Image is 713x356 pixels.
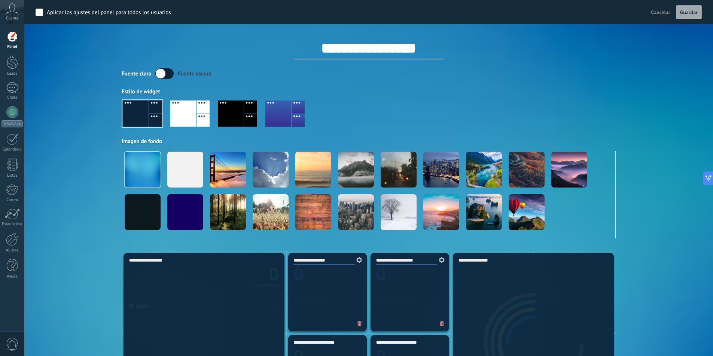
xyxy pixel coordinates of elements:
[122,88,616,95] div: Estilo de widget
[1,222,23,227] div: Estadísticas
[1,95,23,100] div: Chats
[1,198,23,202] div: Correo
[1,120,23,127] div: WhatsApp
[651,9,670,16] span: Cancelar
[1,248,23,253] div: Ajustes
[6,16,18,21] span: Cuenta
[1,173,23,178] div: Listas
[676,5,702,19] button: Guardar
[1,274,23,279] div: Ayuda
[47,9,171,16] div: Aplicar los ajustes del panel para todos los usuarios
[122,70,151,77] div: Fuente clara
[1,147,23,152] div: Calendario
[680,10,698,15] span: Guardar
[1,44,23,49] div: Panel
[122,138,616,145] div: Imagen de fondo
[1,71,23,76] div: Leads
[648,7,673,18] button: Cancelar
[178,70,211,77] div: Fuente oscura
